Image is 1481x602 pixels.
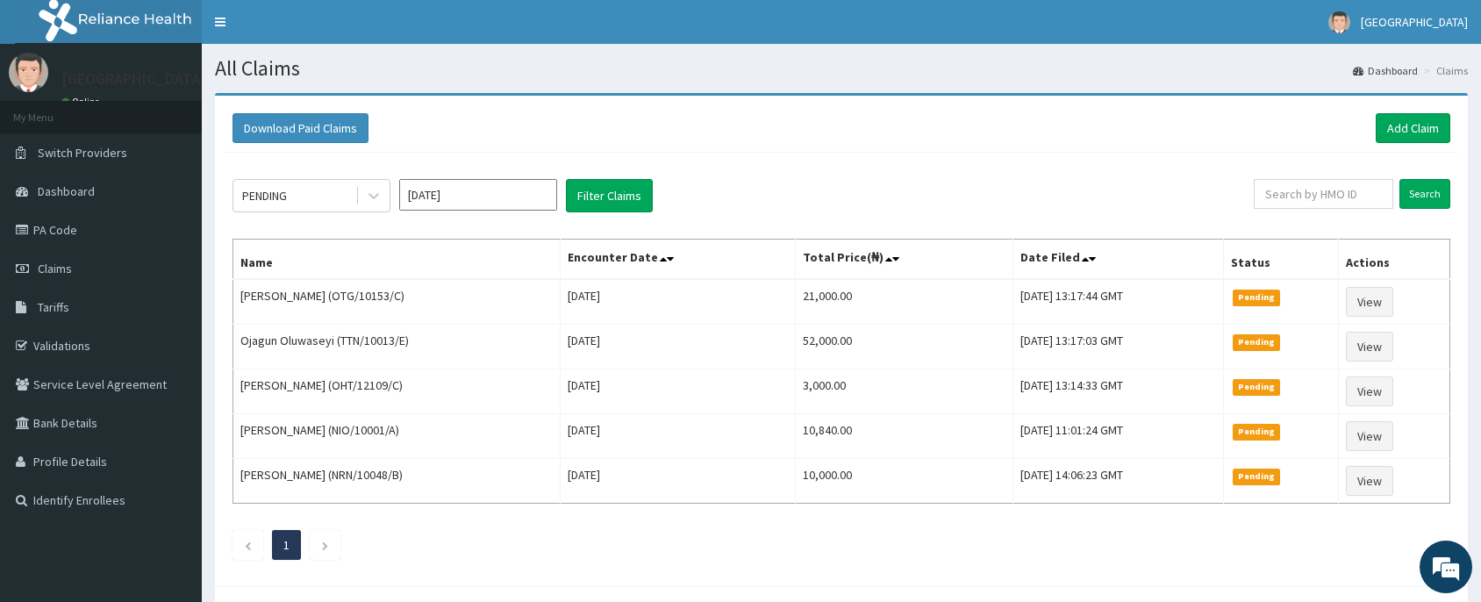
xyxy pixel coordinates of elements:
[1328,11,1350,33] img: User Image
[38,299,69,315] span: Tariffs
[283,537,290,553] a: Page 1 is your current page
[233,369,561,414] td: [PERSON_NAME] (OHT/12109/C)
[1013,369,1223,414] td: [DATE] 13:14:33 GMT
[796,369,1013,414] td: 3,000.00
[9,53,48,92] img: User Image
[1233,469,1281,484] span: Pending
[321,537,329,553] a: Next page
[561,325,796,369] td: [DATE]
[1346,466,1393,496] a: View
[566,179,653,212] button: Filter Claims
[1346,421,1393,451] a: View
[1346,287,1393,317] a: View
[242,187,287,204] div: PENDING
[61,96,104,108] a: Online
[1233,290,1281,305] span: Pending
[1399,179,1450,209] input: Search
[233,325,561,369] td: Ojagun Oluwaseyi (TTN/10013/E)
[1420,63,1468,78] li: Claims
[1013,459,1223,504] td: [DATE] 14:06:23 GMT
[796,325,1013,369] td: 52,000.00
[1223,240,1338,280] th: Status
[796,279,1013,325] td: 21,000.00
[796,240,1013,280] th: Total Price(₦)
[796,414,1013,459] td: 10,840.00
[233,459,561,504] td: [PERSON_NAME] (NRN/10048/B)
[1346,332,1393,362] a: View
[38,145,127,161] span: Switch Providers
[399,179,557,211] input: Select Month and Year
[1233,379,1281,395] span: Pending
[1233,424,1281,440] span: Pending
[215,57,1468,80] h1: All Claims
[1361,14,1468,30] span: [GEOGRAPHIC_DATA]
[1376,113,1450,143] a: Add Claim
[561,279,796,325] td: [DATE]
[1339,240,1450,280] th: Actions
[38,183,95,199] span: Dashboard
[1233,334,1281,350] span: Pending
[61,71,206,87] p: [GEOGRAPHIC_DATA]
[1013,325,1223,369] td: [DATE] 13:17:03 GMT
[561,369,796,414] td: [DATE]
[1013,414,1223,459] td: [DATE] 11:01:24 GMT
[1254,179,1393,209] input: Search by HMO ID
[1353,63,1418,78] a: Dashboard
[38,261,72,276] span: Claims
[561,240,796,280] th: Encounter Date
[233,240,561,280] th: Name
[244,537,252,553] a: Previous page
[561,459,796,504] td: [DATE]
[796,459,1013,504] td: 10,000.00
[561,414,796,459] td: [DATE]
[233,113,368,143] button: Download Paid Claims
[233,414,561,459] td: [PERSON_NAME] (NIO/10001/A)
[233,279,561,325] td: [PERSON_NAME] (OTG/10153/C)
[1013,240,1223,280] th: Date Filed
[1013,279,1223,325] td: [DATE] 13:17:44 GMT
[1346,376,1393,406] a: View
